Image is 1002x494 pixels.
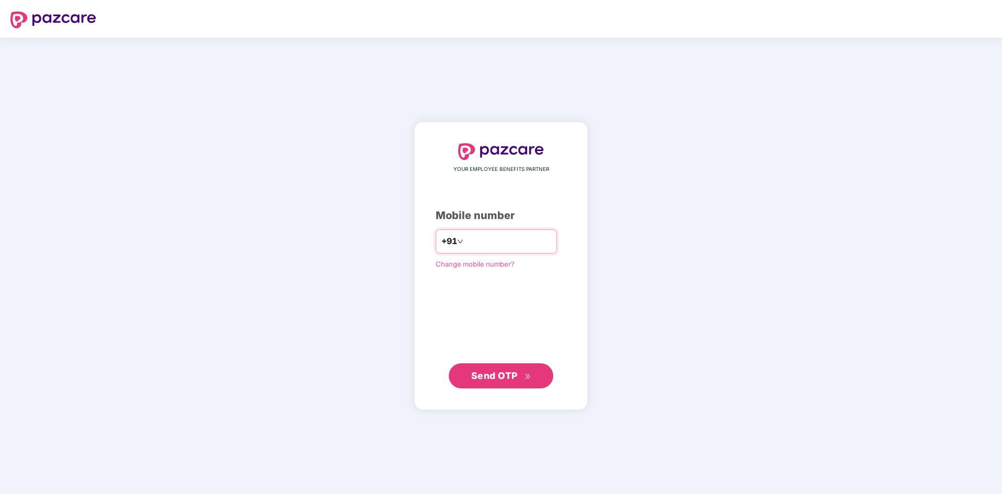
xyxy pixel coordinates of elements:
[453,165,549,174] span: YOUR EMPLOYEE BENEFITS PARTNER
[10,12,96,28] img: logo
[457,238,463,245] span: down
[525,373,531,380] span: double-right
[441,235,457,248] span: +91
[436,208,566,224] div: Mobile number
[449,363,553,388] button: Send OTPdouble-right
[471,370,518,381] span: Send OTP
[436,260,515,268] a: Change mobile number?
[458,143,544,160] img: logo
